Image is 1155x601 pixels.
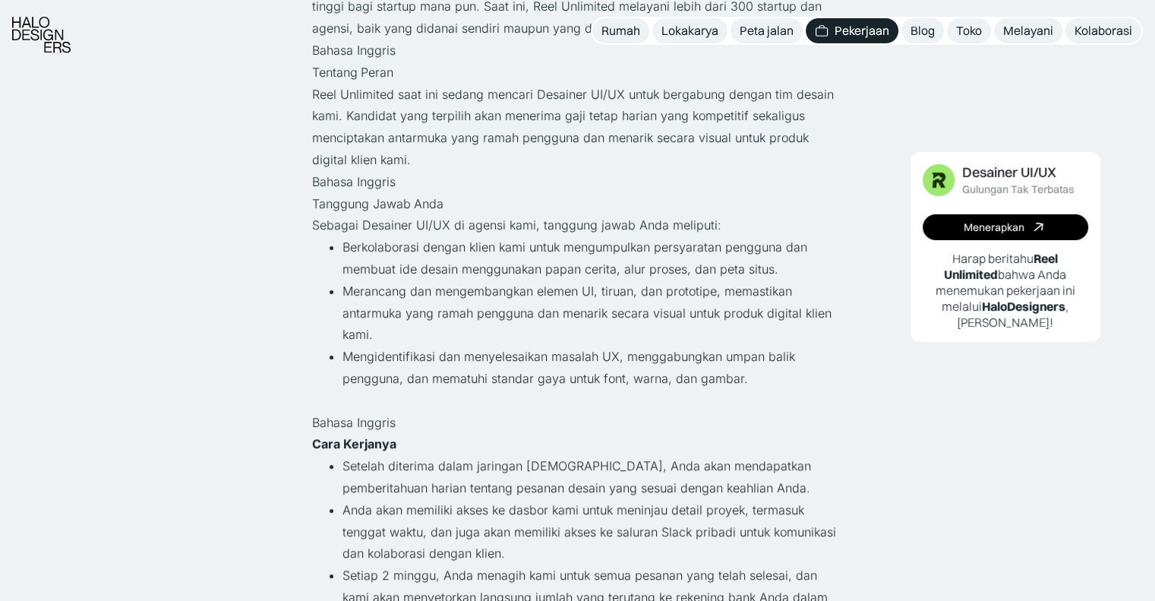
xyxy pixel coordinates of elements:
a: Melayani [994,18,1062,43]
font: Bahasa Inggris [312,174,396,189]
font: Tanggung Jawab [312,196,411,211]
a: Blog [901,18,944,43]
a: Pekerjaan [806,18,898,43]
font: bahwa Anda menemukan pekerjaan ini melalui [936,267,1075,314]
a: Lokakarya [652,18,727,43]
font: Desainer UI/UX [962,163,1056,180]
font: Kolaborasi [1075,23,1132,38]
font: Cara Kerjanya [312,436,396,451]
font: Gulungan Tak Terbatas [962,182,1074,196]
font: Mengidentifikasi dan menyelesaikan masalah UX, menggabungkan umpan balik pengguna, dan mematuhi s... [342,349,795,386]
font: Bahasa Inggris [312,415,396,430]
img: Gambar Pekerjaan [923,164,955,196]
a: Peta jalan [731,18,803,43]
font: Pekerjaan [835,23,889,38]
font: Peran [361,65,393,80]
a: Toko [947,18,991,43]
font: Anda akan memiliki akses ke dasbor kami untuk meninjau detail proyek, termasuk tenggat waktu, dan... [342,502,836,561]
font: Reel Unlimited [944,251,1058,282]
font: Lokakarya [661,23,718,38]
font: Merancang dan mengembangkan elemen UI, tiruan, dan prototipe, memastikan antarmuka yang ramah pen... [342,283,832,343]
font: Peta jalan [740,23,794,38]
font: Bahasa Inggris [312,43,396,58]
font: Setelah diterima dalam jaringan [DEMOGRAPHIC_DATA], Anda akan mendapatkan pemberitahuan harian te... [342,458,811,495]
font: Menerapkan [964,220,1024,234]
font: Anda [414,196,443,211]
a: Kolaborasi [1065,18,1141,43]
a: Menerapkan [923,214,1088,240]
font: Rumah [601,23,640,38]
font: Reel Unlimited saat ini sedang mencari Desainer UI/UX untuk bergabung dengan tim desain kami. Kan... [312,87,834,167]
font: Blog [910,23,935,38]
font: Melayani [1003,23,1053,38]
font: , [PERSON_NAME]! [957,298,1068,329]
font: Toko [956,23,982,38]
a: Rumah [592,18,649,43]
font: HaloDesigners [982,298,1065,313]
font: Tentang [312,65,358,80]
font: Sebagai Desainer UI/UX di agensi kami, tanggung jawab Anda meliputi: [312,217,721,232]
font: Harap beritahu [952,251,1034,266]
font: Berkolaborasi dengan klien kami untuk mengumpulkan persyaratan pengguna dan membuat ide desain me... [342,239,807,277]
